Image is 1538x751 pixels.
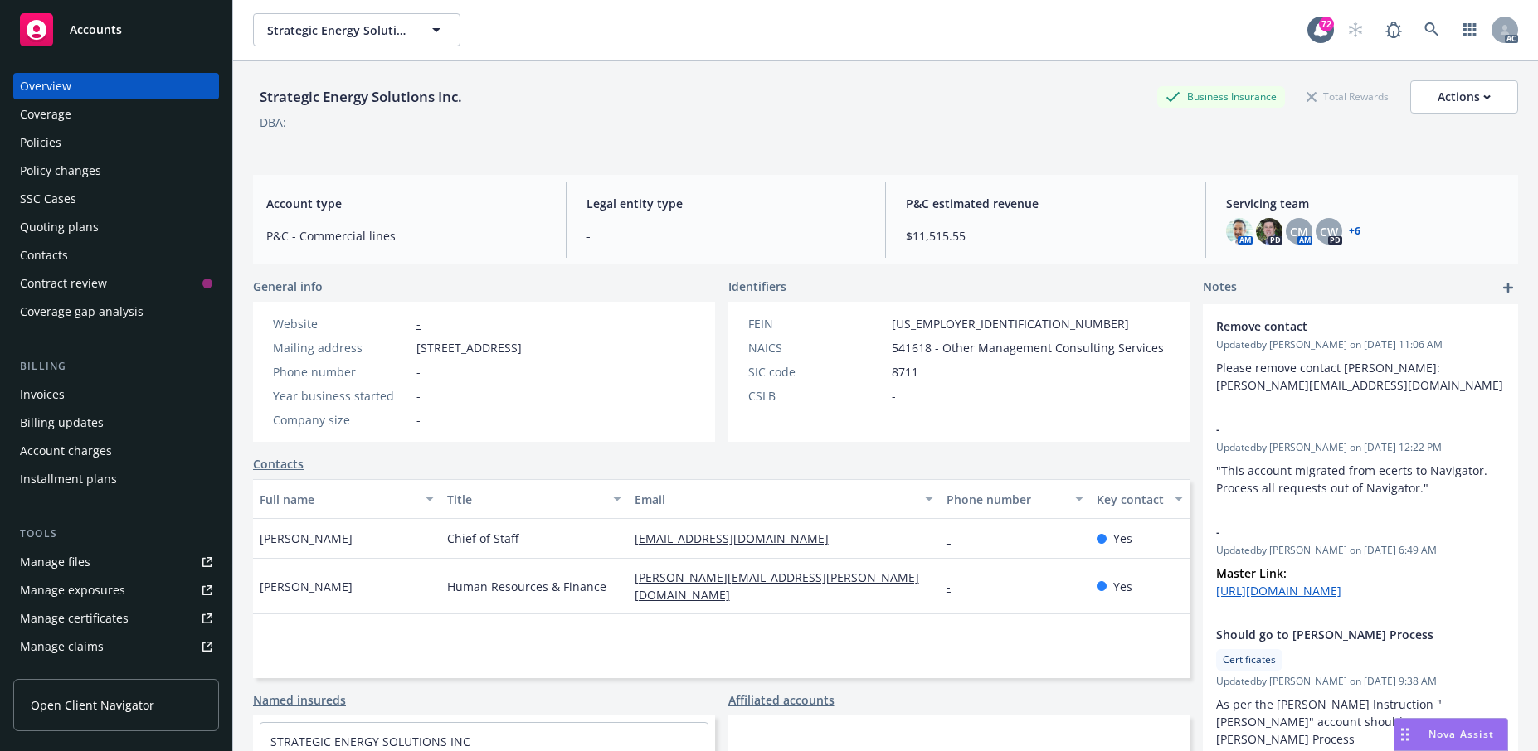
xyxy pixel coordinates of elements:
[260,114,290,131] div: DBA: -
[1090,479,1190,519] button: Key contact
[635,531,842,546] a: [EMAIL_ADDRESS][DOMAIN_NAME]
[270,734,470,749] a: STRATEGIC ENERGY SOLUTIONS INC
[20,409,104,436] div: Billing updates
[1216,420,1462,438] span: -
[20,298,144,325] div: Coverage gap analysis
[1394,719,1415,750] div: Drag to move
[1203,407,1518,510] div: -Updatedby [PERSON_NAME] on [DATE] 12:22 PM"This account migrated from ecerts to Navigator. Proce...
[1290,223,1308,240] span: CM
[892,387,896,405] span: -
[416,316,421,332] a: -
[20,438,112,464] div: Account charges
[13,633,219,660] a: Manage claims
[1256,218,1282,245] img: photo
[1216,463,1491,496] span: "This account migrated from ecerts to Navigator. Process all requests out of Navigator."
[253,13,460,46] button: Strategic Energy Solutions Inc.
[635,491,915,508] div: Email
[947,491,1065,508] div: Phone number
[13,466,219,492] a: Installment plans
[273,411,410,429] div: Company size
[728,278,786,295] span: Identifiers
[1216,543,1505,558] span: Updated by [PERSON_NAME] on [DATE] 6:49 AM
[260,578,353,595] span: [PERSON_NAME]
[13,214,219,240] a: Quoting plans
[416,339,522,356] span: [STREET_ADDRESS]
[20,605,129,632] div: Manage certificates
[1216,523,1462,540] span: -
[20,381,65,408] div: Invoices
[748,339,885,356] div: NAICS
[20,242,68,269] div: Contacts
[1203,278,1237,298] span: Notes
[266,227,546,245] span: P&C - Commercial lines
[1320,223,1338,240] span: CW
[1453,13,1487,46] a: Switch app
[1216,626,1462,643] span: Should go to [PERSON_NAME] Process
[1428,727,1494,741] span: Nova Assist
[416,387,421,405] span: -
[447,491,603,508] div: Title
[13,242,219,269] a: Contacts
[416,363,421,380] span: -
[253,278,323,295] span: General info
[748,315,885,332] div: FEIN
[253,86,469,108] div: Strategic Energy Solutions Inc.
[1394,718,1508,751] button: Nova Assist
[748,363,885,380] div: SIC code
[13,577,219,603] span: Manage exposures
[260,530,353,547] span: [PERSON_NAME]
[273,363,410,380] div: Phone number
[13,298,219,325] a: Coverage gap analysis
[1226,195,1506,212] span: Servicing team
[1319,17,1334,31] div: 72
[20,101,71,128] div: Coverage
[13,7,219,53] a: Accounts
[13,438,219,464] a: Account charges
[892,315,1129,332] span: [US_EMPLOYER_IDENTIFICATION_NUMBER]
[748,387,885,405] div: CSLB
[1216,674,1505,689] span: Updated by [PERSON_NAME] on [DATE] 9:38 AM
[13,381,219,408] a: Invoices
[20,270,107,297] div: Contract review
[20,577,125,603] div: Manage exposures
[906,195,1185,212] span: P&C estimated revenue
[416,411,421,429] span: -
[1216,440,1505,455] span: Updated by [PERSON_NAME] on [DATE] 12:22 PM
[1349,226,1360,236] a: +6
[1498,278,1518,298] a: add
[20,186,76,212] div: SSC Cases
[20,157,101,184] div: Policy changes
[13,549,219,575] a: Manage files
[892,363,918,380] span: 8711
[1216,583,1341,598] a: [URL][DOMAIN_NAME]
[1339,13,1372,46] a: Start snowing
[940,479,1090,519] button: Phone number
[728,691,835,709] a: Affiliated accounts
[273,339,410,356] div: Mailing address
[447,578,606,595] span: Human Resources & Finance
[1223,652,1276,667] span: Certificates
[20,633,104,660] div: Manage claims
[13,73,219,99] a: Overview
[13,270,219,297] a: Contract review
[586,227,866,245] span: -
[1216,337,1505,352] span: Updated by [PERSON_NAME] on [DATE] 11:06 AM
[1415,13,1448,46] a: Search
[253,479,440,519] button: Full name
[13,661,219,688] a: Manage BORs
[13,129,219,156] a: Policies
[260,491,416,508] div: Full name
[13,409,219,436] a: Billing updates
[20,466,117,492] div: Installment plans
[1216,695,1505,748] p: As per the [PERSON_NAME] Instruction "[PERSON_NAME]" account should go to [PERSON_NAME] Process
[267,22,411,39] span: Strategic Energy Solutions Inc.
[253,455,304,472] a: Contacts
[1216,565,1287,581] strong: Master Link:
[1097,491,1165,508] div: Key contact
[635,569,919,603] a: [PERSON_NAME][EMAIL_ADDRESS][PERSON_NAME][DOMAIN_NAME]
[947,579,964,594] a: -
[1113,578,1132,595] span: Yes
[20,549,90,575] div: Manage files
[266,195,546,212] span: Account type
[947,531,964,546] a: -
